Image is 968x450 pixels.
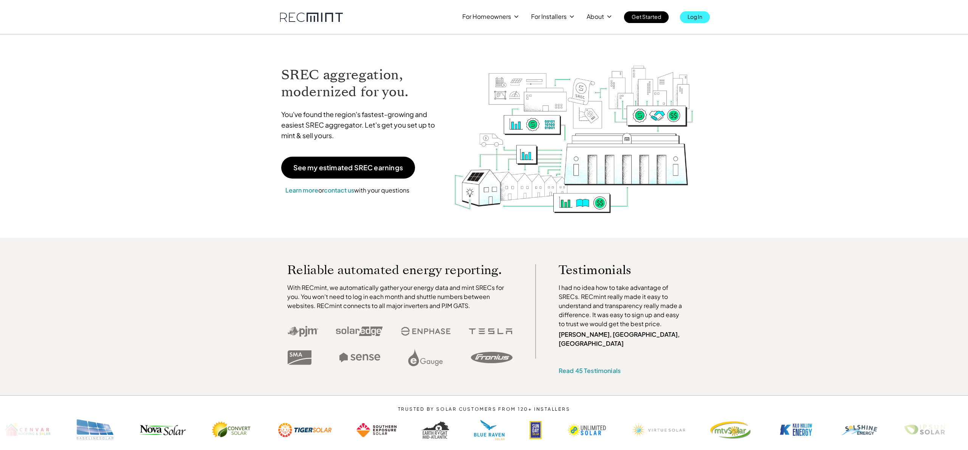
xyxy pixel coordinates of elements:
[559,283,686,328] p: I had no idea how to take advantage of SRECs. RECmint really made it easy to understand and trans...
[587,11,604,22] p: About
[688,11,702,22] p: Log In
[281,66,442,100] h1: SREC aggregation, modernized for you.
[285,186,318,194] a: Learn more
[559,330,686,348] p: [PERSON_NAME], [GEOGRAPHIC_DATA], [GEOGRAPHIC_DATA]
[287,264,513,276] p: Reliable automated energy reporting.
[624,11,669,23] a: Get Started
[375,407,593,412] p: TRUSTED BY SOLAR CUSTOMERS FROM 120+ INSTALLERS
[281,109,442,141] p: You've found the region's fastest-growing and easiest SREC aggregator. Let's get you set up to mi...
[531,11,567,22] p: For Installers
[281,157,415,179] a: See my estimated SREC earnings
[462,11,511,22] p: For Homeowners
[559,367,621,374] a: Read 45 Testimonials
[680,11,710,23] a: Log In
[293,164,403,171] p: See my estimated SREC earnings
[281,185,414,195] p: or with your questions
[324,186,354,194] a: contact us
[453,46,694,215] img: RECmint value cycle
[632,11,661,22] p: Get Started
[559,264,671,276] p: Testimonials
[287,283,513,310] p: With RECmint, we automatically gather your energy data and mint SRECs for you. You won't need to ...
